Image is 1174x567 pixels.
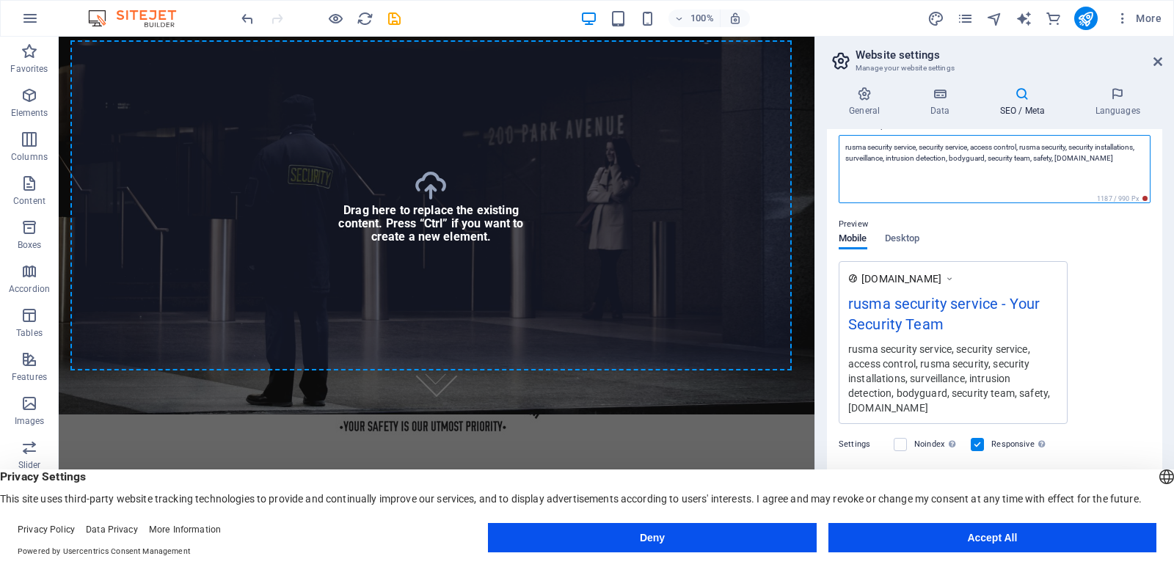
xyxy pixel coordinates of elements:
h6: 100% [690,10,714,27]
label: Responsive [991,436,1049,453]
span: 1187 / 990 Px [1094,194,1151,204]
i: Pages (Ctrl+Alt+S) [957,10,974,27]
span: [DOMAIN_NAME] [861,271,941,286]
button: save [385,10,403,27]
div: Preview [839,233,919,261]
p: Content [13,195,45,207]
div: rusma security service, security service, access control, rusma security, security installations,... [848,341,1058,415]
h4: SEO / Meta [977,87,1073,117]
button: design [927,10,945,27]
button: commerce [1045,10,1062,27]
h4: Languages [1073,87,1162,117]
p: Accordion [9,283,50,295]
button: 100% [668,10,721,27]
div: rusma security service - Your Security Team [848,293,1058,342]
h3: Manage your website settings [856,62,1133,75]
i: Commerce [1045,10,1062,27]
button: text_generator [1016,10,1033,27]
i: Navigator [986,10,1003,27]
i: Design (Ctrl+Alt+Y) [927,10,944,27]
span: Desktop [885,230,920,250]
h4: General [827,87,908,117]
label: Noindex [914,436,962,453]
p: Elements [11,107,48,119]
button: reload [356,10,373,27]
label: Settings [839,436,886,453]
button: pages [957,10,974,27]
img: Editor Logo [84,10,194,27]
button: Click here to leave preview mode and continue editing [327,10,344,27]
button: More [1109,7,1167,30]
p: Columns [11,151,48,163]
i: Save (Ctrl+S) [386,10,403,27]
button: publish [1074,7,1098,30]
i: Reload page [357,10,373,27]
i: AI Writer [1016,10,1032,27]
p: Slider [18,459,41,471]
p: Images [15,415,45,427]
i: Undo: Change description (Ctrl+Z) [239,10,256,27]
p: Tables [16,327,43,339]
span: Mobile [839,230,867,250]
h2: Website settings [856,48,1162,62]
p: Boxes [18,239,42,251]
p: Features [12,371,47,383]
h4: Data [908,87,977,117]
button: navigator [986,10,1004,27]
i: On resize automatically adjust zoom level to fit chosen device. [729,12,742,25]
span: More [1115,11,1162,26]
i: Publish [1077,10,1094,27]
button: undo [238,10,256,27]
label: Meta tags [839,465,1151,483]
p: Favorites [10,63,48,75]
p: Preview [839,216,868,233]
